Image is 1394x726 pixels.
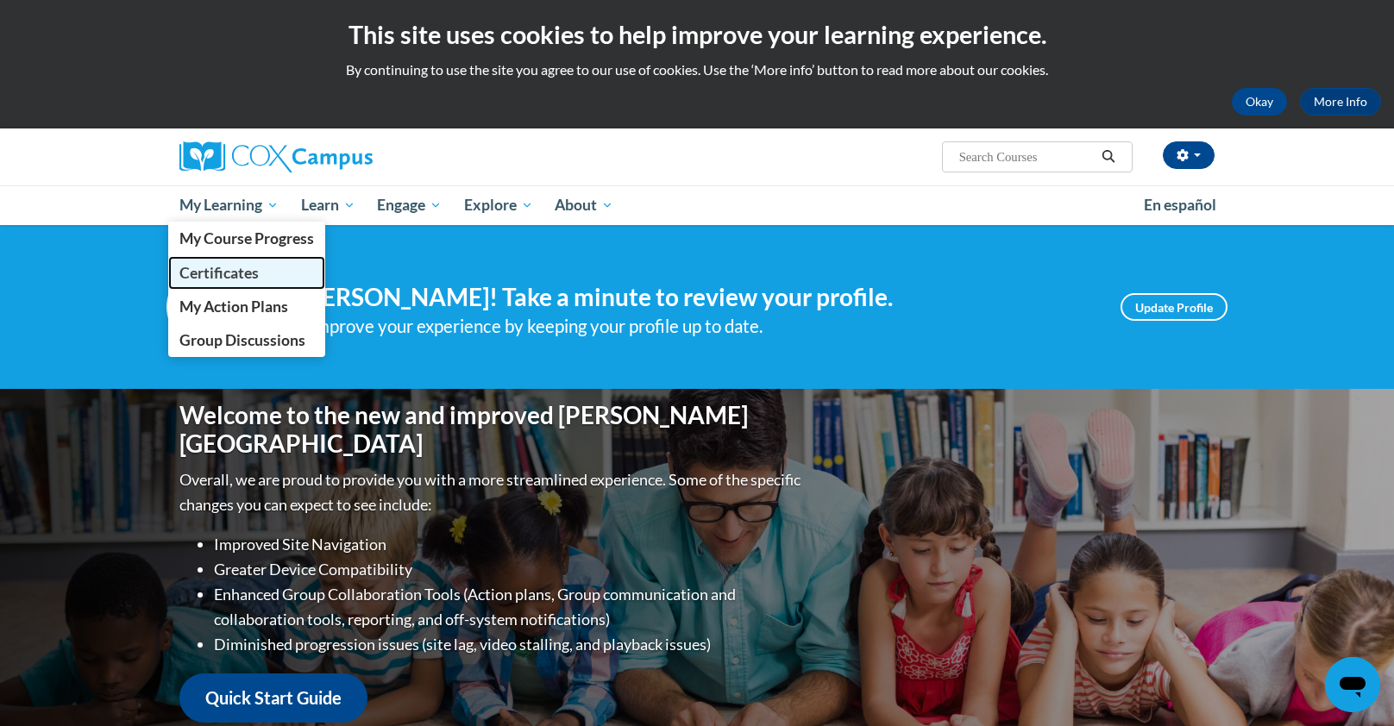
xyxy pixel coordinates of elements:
h1: Welcome to the new and improved [PERSON_NAME][GEOGRAPHIC_DATA] [179,401,805,459]
a: Quick Start Guide [179,673,367,723]
li: Enhanced Group Collaboration Tools (Action plans, Group communication and collaboration tools, re... [214,582,805,632]
h4: Hi [PERSON_NAME]! Take a minute to review your profile. [270,283,1095,312]
a: Engage [366,185,453,225]
a: En español [1133,187,1228,223]
span: Group Discussions [179,331,305,349]
a: Learn [290,185,367,225]
div: Main menu [154,185,1240,225]
span: Learn [301,195,355,216]
a: My Action Plans [168,290,325,323]
a: Group Discussions [168,323,325,357]
h2: This site uses cookies to help improve your learning experience. [13,17,1381,52]
span: My Learning [179,195,279,216]
button: Account Settings [1163,141,1215,169]
img: Cox Campus [179,141,373,172]
li: Greater Device Compatibility [214,557,805,582]
p: By continuing to use the site you agree to our use of cookies. Use the ‘More info’ button to read... [13,60,1381,79]
span: Explore [464,195,533,216]
a: Cox Campus [179,141,507,172]
a: My Course Progress [168,222,325,255]
a: Certificates [168,256,325,290]
a: About [544,185,625,225]
span: Certificates [179,264,259,282]
a: Explore [453,185,544,225]
a: My Learning [168,185,290,225]
span: My Course Progress [179,229,314,247]
a: More Info [1300,88,1381,116]
div: Help improve your experience by keeping your profile up to date. [270,312,1095,341]
input: Search Courses [958,147,1096,167]
button: Okay [1232,88,1287,116]
a: Update Profile [1121,293,1228,321]
img: Profile Image [166,268,244,346]
iframe: Button to launch messaging window [1325,657,1380,712]
span: Engage [377,195,442,216]
p: Overall, we are proud to provide you with a more streamlined experience. Some of the specific cha... [179,467,805,517]
span: About [555,195,613,216]
li: Improved Site Navigation [214,532,805,557]
li: Diminished progression issues (site lag, video stalling, and playback issues) [214,632,805,657]
span: En español [1144,196,1216,214]
button: Search [1096,147,1121,167]
span: My Action Plans [179,297,288,316]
